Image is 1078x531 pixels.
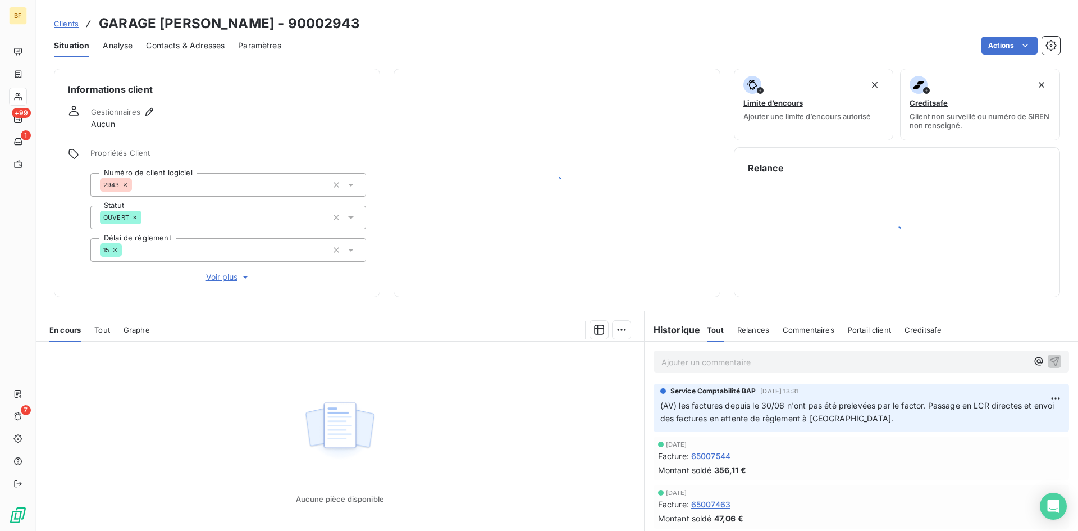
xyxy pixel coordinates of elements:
[670,386,756,396] span: Service Comptabilité BAP
[54,40,89,51] span: Situation
[748,161,1046,175] h6: Relance
[737,325,769,334] span: Relances
[146,40,225,51] span: Contacts & Adresses
[238,40,281,51] span: Paramètres
[900,69,1060,140] button: CreditsafeClient non surveillé ou numéro de SIREN non renseigné.
[12,108,31,118] span: +99
[691,498,730,510] span: 65007463
[707,325,724,334] span: Tout
[658,450,689,462] span: Facture :
[743,112,871,121] span: Ajouter une limite d’encours autorisé
[905,325,942,334] span: Creditsafe
[103,181,120,188] span: 2943
[206,271,251,283] span: Voir plus
[848,325,891,334] span: Portail client
[910,98,948,107] span: Creditsafe
[103,247,109,253] span: 15
[658,498,689,510] span: Facture :
[658,464,712,476] span: Montant soldé
[91,107,140,116] span: Gestionnaires
[304,396,376,466] img: Empty state
[103,214,129,221] span: OUVERT
[714,464,746,476] span: 356,11 €
[734,69,894,140] button: Limite d’encoursAjouter une limite d’encours autorisé
[141,212,150,223] input: Ajouter une valeur
[666,489,687,496] span: [DATE]
[9,7,27,25] div: BF
[132,180,141,190] input: Ajouter une valeur
[296,494,384,503] span: Aucune pièce disponible
[9,506,27,524] img: Logo LeanPay
[691,450,730,462] span: 65007544
[910,112,1050,130] span: Client non surveillé ou numéro de SIREN non renseigné.
[760,388,799,394] span: [DATE] 13:31
[1040,493,1067,520] div: Open Intercom Messenger
[124,325,150,334] span: Graphe
[645,323,701,337] h6: Historique
[714,512,743,524] span: 47,06 €
[21,405,31,415] span: 7
[981,37,1038,55] button: Actions
[660,401,1057,423] span: (AV) les factures depuis le 30/06 n'ont pas été prelevées par le factor. Passage en LCR directes ...
[743,98,803,107] span: Limite d’encours
[49,325,81,334] span: En cours
[783,325,834,334] span: Commentaires
[103,40,133,51] span: Analyse
[666,441,687,448] span: [DATE]
[68,83,366,96] h6: Informations client
[21,130,31,140] span: 1
[91,119,115,130] span: Aucun
[54,18,79,29] a: Clients
[99,13,360,34] h3: GARAGE [PERSON_NAME] - 90002943
[90,148,366,164] span: Propriétés Client
[94,325,110,334] span: Tout
[54,19,79,28] span: Clients
[658,512,712,524] span: Montant soldé
[90,271,366,283] button: Voir plus
[122,245,131,255] input: Ajouter une valeur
